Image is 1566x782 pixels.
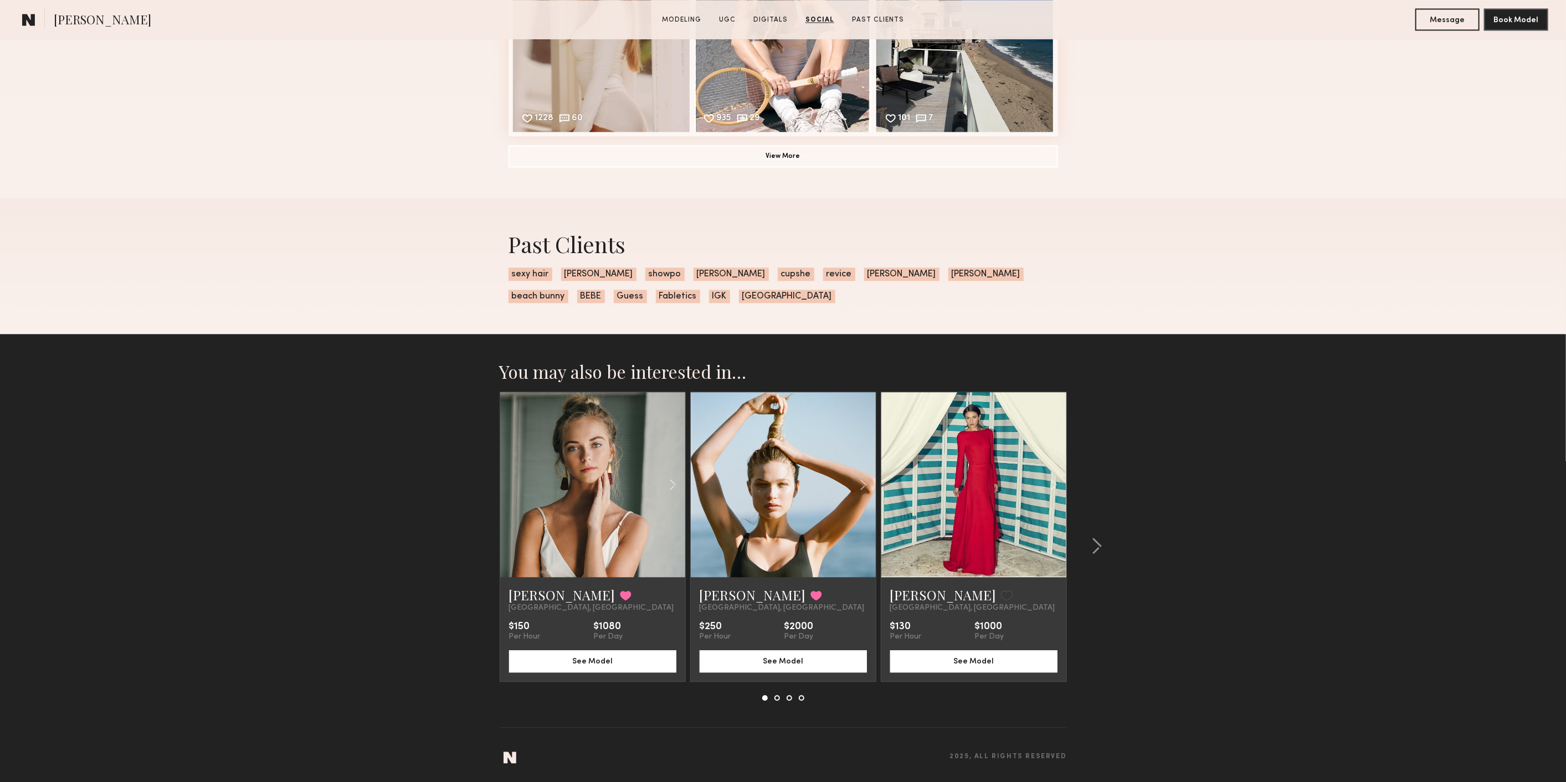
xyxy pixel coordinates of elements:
span: [PERSON_NAME] [948,267,1024,281]
span: sexy hair [509,267,552,281]
div: $150 [509,621,541,632]
div: 1228 [535,114,554,124]
span: [PERSON_NAME] [694,267,769,281]
span: [PERSON_NAME] [54,11,151,30]
a: Modeling [658,15,706,25]
div: $2000 [784,621,814,632]
span: beach bunny [509,290,568,303]
div: $250 [700,621,731,632]
span: IGK [709,290,730,303]
span: [PERSON_NAME] [561,267,636,281]
a: Book Model [1484,14,1548,24]
div: Per Day [975,632,1004,641]
span: Fabletics [656,290,700,303]
span: [GEOGRAPHIC_DATA], [GEOGRAPHIC_DATA] [890,604,1055,613]
a: See Model [509,656,676,665]
span: [GEOGRAPHIC_DATA] [739,290,835,303]
a: Past Clients [848,15,908,25]
div: 101 [898,114,911,124]
span: [GEOGRAPHIC_DATA], [GEOGRAPHIC_DATA] [700,604,865,613]
div: $130 [890,621,922,632]
div: Past Clients [509,229,1058,259]
a: [PERSON_NAME] [890,586,997,604]
a: Social [801,15,839,25]
button: See Model [890,650,1057,672]
a: See Model [700,656,867,665]
span: [PERSON_NAME] [864,267,939,281]
span: 2025, all rights reserved [950,753,1067,760]
div: Per Hour [890,632,922,641]
span: cupshe [778,267,814,281]
div: $1080 [594,621,623,632]
a: See Model [890,656,1057,665]
div: Per Day [784,632,814,641]
span: revice [823,267,855,281]
div: Per Hour [509,632,541,641]
button: View More [509,145,1058,167]
div: 60 [572,114,583,124]
div: Per Hour [700,632,731,641]
div: 29 [750,114,761,124]
span: BEBE [577,290,605,303]
div: Per Day [594,632,623,641]
span: showpo [645,267,685,281]
a: UGC [715,15,740,25]
div: $1000 [975,621,1004,632]
a: [PERSON_NAME] [509,586,615,604]
span: Guess [614,290,647,303]
button: See Model [509,650,676,672]
div: 935 [717,114,732,124]
span: [GEOGRAPHIC_DATA], [GEOGRAPHIC_DATA] [509,604,674,613]
button: Message [1415,8,1480,30]
button: Book Model [1484,8,1548,30]
div: 7 [929,114,934,124]
a: Digitals [749,15,792,25]
button: See Model [700,650,867,672]
a: [PERSON_NAME] [700,586,806,604]
h2: You may also be interested in… [500,361,1067,383]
